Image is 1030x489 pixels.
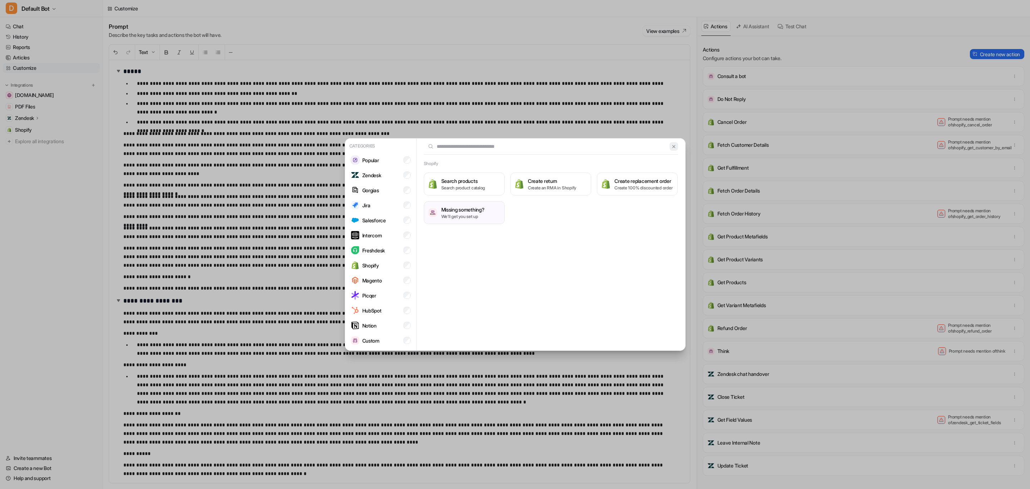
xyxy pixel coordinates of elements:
p: Popular [362,156,379,164]
button: /missing-somethingMissing something?We'll get you set up [424,201,505,224]
p: Jira [362,202,371,209]
img: /missing-something [428,208,437,217]
p: Create 100% discounted order [614,185,672,191]
p: We'll get you set up [441,213,485,220]
p: Freshdesk [362,247,385,254]
p: Magento [362,277,382,284]
img: Create return [515,179,524,189]
h3: Search products [441,177,485,185]
h3: Missing something? [441,206,485,213]
p: HubSpot [362,307,382,314]
p: Custom [362,337,379,344]
p: Shopify [362,262,379,269]
h3: Create return [528,177,576,185]
h2: Shopify [424,160,438,167]
h3: Create replacement order [614,177,672,185]
p: Search product catalog [441,185,485,191]
p: Gorgias [362,187,379,194]
p: Create an RMA in Shopify [528,185,576,191]
p: Categories [348,141,413,151]
p: Salesforce [362,217,386,224]
img: Create replacement order [602,179,610,189]
p: Notion [362,322,377,329]
button: Create replacement orderCreate replacement orderCreate 100% discounted order [597,173,678,195]
img: Search products [428,179,437,189]
p: Picqer [362,292,376,299]
button: Search productsSearch productsSearch product catalog [424,173,505,195]
p: Zendesk [362,171,381,179]
button: Create returnCreate returnCreate an RMA in Shopify [510,173,591,195]
p: Intercom [362,232,382,239]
